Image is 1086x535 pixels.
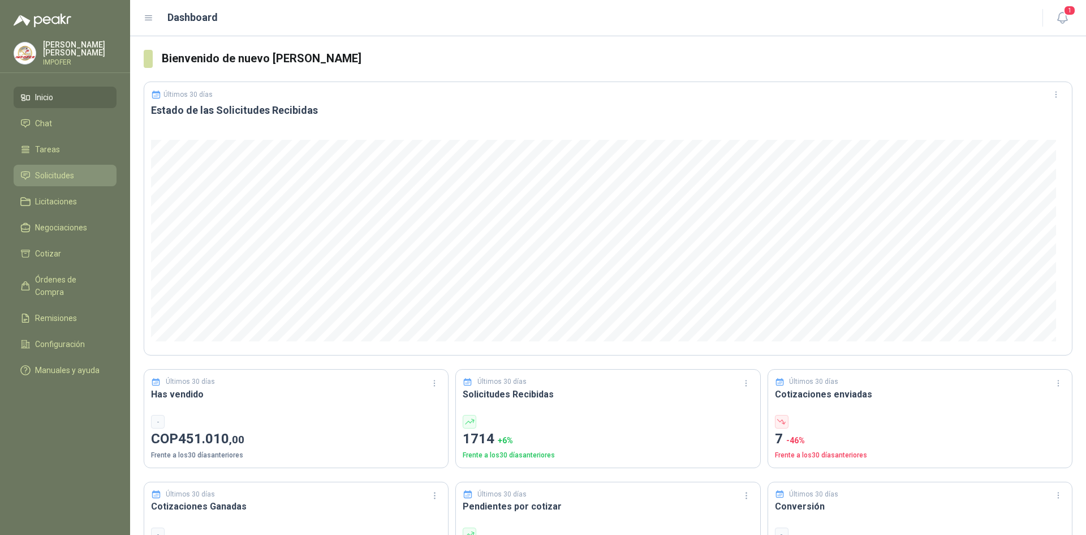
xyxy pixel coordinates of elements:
button: 1 [1052,8,1072,28]
p: Últimos 30 días [477,376,527,387]
span: ,00 [229,433,244,446]
p: Últimos 30 días [166,376,215,387]
a: Órdenes de Compra [14,269,117,303]
div: - [151,415,165,429]
img: Company Logo [14,42,36,64]
p: Frente a los 30 días anteriores [463,450,753,461]
span: Inicio [35,91,53,104]
a: Inicio [14,87,117,108]
a: Remisiones [14,307,117,329]
h3: Bienvenido de nuevo [PERSON_NAME] [162,50,1072,67]
img: Logo peakr [14,14,71,27]
p: IMPOFER [43,59,117,66]
h3: Pendientes por cotizar [463,499,753,513]
h3: Cotizaciones Ganadas [151,499,441,513]
a: Manuales y ayuda [14,359,117,381]
p: Frente a los 30 días anteriores [775,450,1065,461]
a: Configuración [14,333,117,355]
p: [PERSON_NAME] [PERSON_NAME] [43,41,117,57]
h3: Conversión [775,499,1065,513]
h3: Has vendido [151,387,441,401]
a: Tareas [14,139,117,160]
span: Órdenes de Compra [35,273,106,298]
p: 7 [775,429,1065,450]
span: Negociaciones [35,221,87,234]
span: 451.010 [178,431,244,447]
span: Tareas [35,143,60,156]
h3: Cotizaciones enviadas [775,387,1065,401]
span: Cotizar [35,247,61,260]
span: Licitaciones [35,195,77,208]
a: Cotizar [14,243,117,264]
a: Licitaciones [14,191,117,212]
h3: Solicitudes Recibidas [463,387,753,401]
span: Configuración [35,338,85,350]
p: COP [151,429,441,450]
span: Solicitudes [35,169,74,182]
p: Últimos 30 días [789,376,838,387]
p: Últimos 30 días [163,91,213,99]
p: Últimos 30 días [477,489,527,500]
span: + 6 % [498,436,513,445]
span: Remisiones [35,312,77,324]
p: 1714 [463,429,753,450]
span: Chat [35,117,52,130]
a: Chat [14,113,117,134]
p: Últimos 30 días [789,489,838,500]
span: 1 [1063,5,1076,16]
p: Frente a los 30 días anteriores [151,450,441,461]
h1: Dashboard [167,10,218,25]
a: Negociaciones [14,217,117,238]
span: -46 % [786,436,805,445]
a: Solicitudes [14,165,117,186]
h3: Estado de las Solicitudes Recibidas [151,104,1065,117]
span: Manuales y ayuda [35,364,100,376]
p: Últimos 30 días [166,489,215,500]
